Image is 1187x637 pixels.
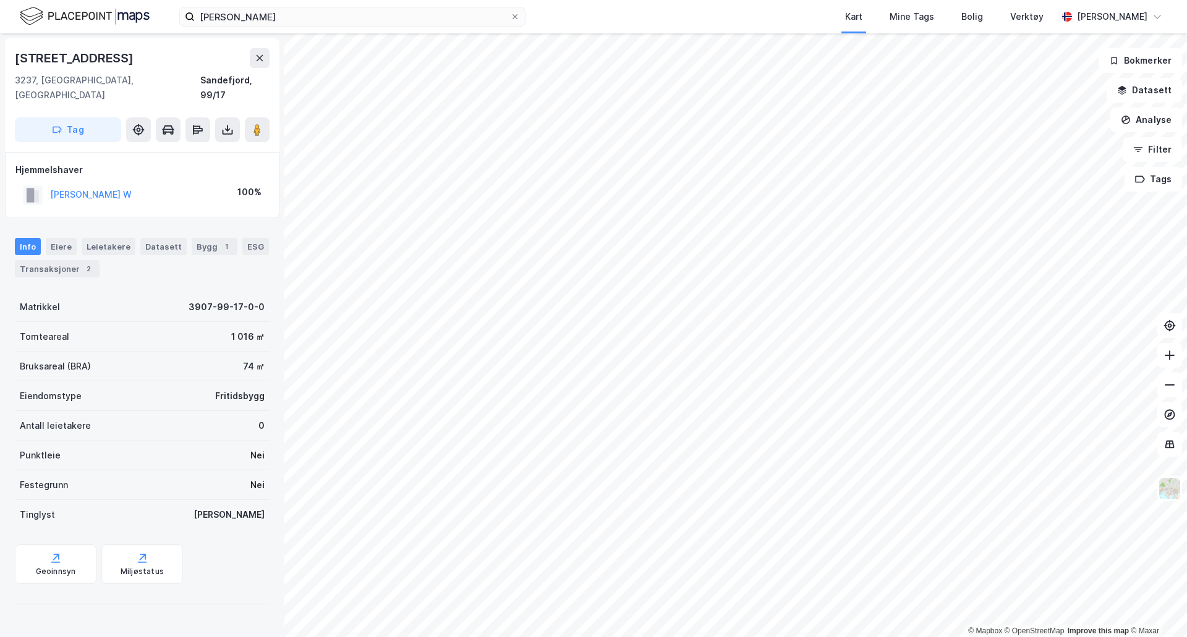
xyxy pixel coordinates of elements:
div: 3237, [GEOGRAPHIC_DATA], [GEOGRAPHIC_DATA] [15,73,200,103]
a: Improve this map [1068,626,1129,635]
button: Datasett [1107,78,1182,103]
img: logo.f888ab2527a4732fd821a326f86c7f29.svg [20,6,150,27]
div: Transaksjoner [15,260,100,277]
div: Fritidsbygg [215,389,265,403]
div: Bruksareal (BRA) [20,359,91,374]
button: Tags [1125,167,1182,192]
div: Leietakere [82,238,135,255]
div: Kontrollprogram for chat [1125,578,1187,637]
div: Nei [250,448,265,463]
div: Info [15,238,41,255]
div: 2 [82,263,95,275]
div: Bygg [192,238,237,255]
div: Eiere [46,238,77,255]
button: Filter [1123,137,1182,162]
div: 3907-99-17-0-0 [189,300,265,314]
img: Z [1158,477,1181,500]
div: Tinglyst [20,507,55,522]
button: Analyse [1110,108,1182,132]
div: Datasett [140,238,187,255]
a: Mapbox [968,626,1002,635]
div: Eiendomstype [20,389,82,403]
a: OpenStreetMap [1005,626,1065,635]
div: Bolig [961,9,983,24]
div: [PERSON_NAME] [1077,9,1147,24]
div: Kart [845,9,862,24]
div: Tomteareal [20,329,69,344]
div: 1 016 ㎡ [231,329,265,344]
div: Hjemmelshaver [15,162,269,177]
div: Verktøy [1010,9,1044,24]
div: Mine Tags [890,9,934,24]
div: 1 [220,240,232,253]
div: 0 [258,418,265,433]
div: Antall leietakere [20,418,91,433]
div: Festegrunn [20,478,68,492]
iframe: Chat Widget [1125,578,1187,637]
div: Nei [250,478,265,492]
div: [PERSON_NAME] [194,507,265,522]
div: ESG [242,238,269,255]
div: Geoinnsyn [36,567,76,576]
div: [STREET_ADDRESS] [15,48,136,68]
div: 100% [237,185,262,200]
div: Sandefjord, 99/17 [200,73,270,103]
button: Tag [15,117,121,142]
div: Miljøstatus [121,567,164,576]
input: Søk på adresse, matrikkel, gårdeiere, leietakere eller personer [195,7,510,26]
div: 74 ㎡ [243,359,265,374]
button: Bokmerker [1099,48,1182,73]
div: Matrikkel [20,300,60,314]
div: Punktleie [20,448,61,463]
